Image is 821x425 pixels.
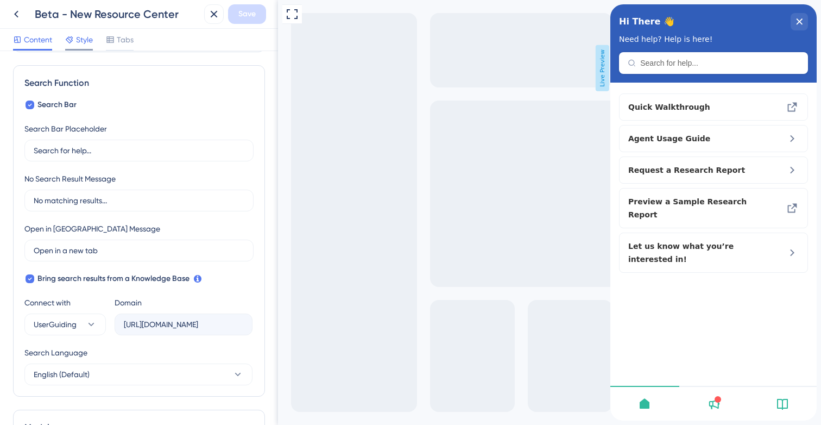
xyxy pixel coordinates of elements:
[37,98,77,111] span: Search Bar
[18,191,137,217] span: Preview a Sample Research Report
[9,30,102,39] span: Need help? Help is here!
[24,364,252,385] button: English (Default)
[18,191,154,217] div: Preview a Sample Research Report
[18,235,154,261] span: Let us know what you’re interested in!
[24,77,254,90] div: Search Function
[30,54,189,63] input: Search for help...
[41,6,45,15] div: 3
[238,8,256,21] span: Save
[34,245,244,257] input: Open in a new tab
[180,9,198,26] div: close resource center
[115,296,142,309] div: Domain
[18,128,154,141] span: Agent Usage Guide
[34,195,244,207] input: No matching results...
[24,314,106,335] button: UserGuiding
[9,9,64,26] span: Hi There 👋
[228,4,266,24] button: Save
[24,122,107,135] div: Search Bar Placeholder
[24,222,160,235] div: Open in [GEOGRAPHIC_DATA] Message
[34,145,244,157] input: Search for help...
[18,159,154,172] div: Request a Research Report
[18,96,137,109] span: Quick Walkthrough
[24,33,52,46] span: Content
[318,45,331,91] span: Live Preview
[76,33,93,46] span: Style
[18,96,154,109] div: Quick Walkthrough
[35,7,200,22] div: Beta - New Resource Center
[24,296,106,309] div: Connect with
[24,172,116,185] div: No Search Result Message
[24,346,87,359] span: Search Language
[34,318,77,331] span: UserGuiding
[37,272,190,285] span: Bring search results from a Knowledge Base
[124,318,243,330] input: company.help.userguiding.com
[34,368,90,381] span: English (Default)
[18,159,137,172] span: Request a Research Report
[117,33,134,46] span: Tabs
